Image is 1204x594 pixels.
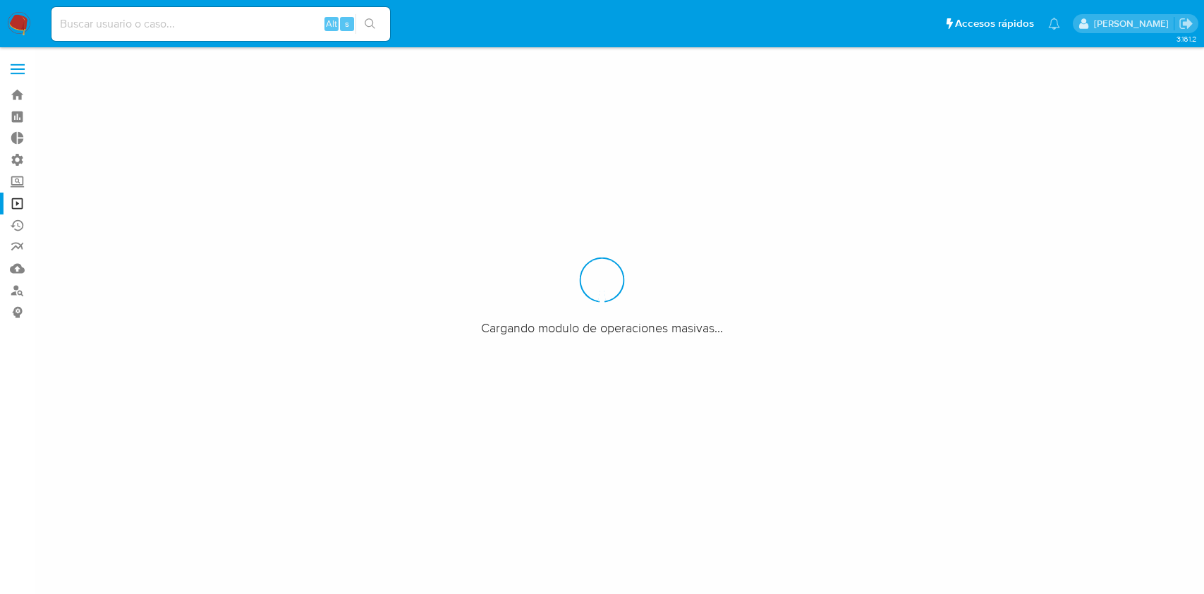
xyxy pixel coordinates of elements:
input: Buscar usuario o caso... [51,15,390,33]
a: Notificaciones [1048,18,1060,30]
button: search-icon [355,14,384,34]
p: agustin.duran@mercadolibre.com [1094,17,1174,30]
span: Alt [326,17,337,30]
span: Accesos rápidos [955,16,1034,31]
span: s [345,17,349,30]
span: Cargando modulo de operaciones masivas... [481,320,723,337]
a: Salir [1179,16,1193,31]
